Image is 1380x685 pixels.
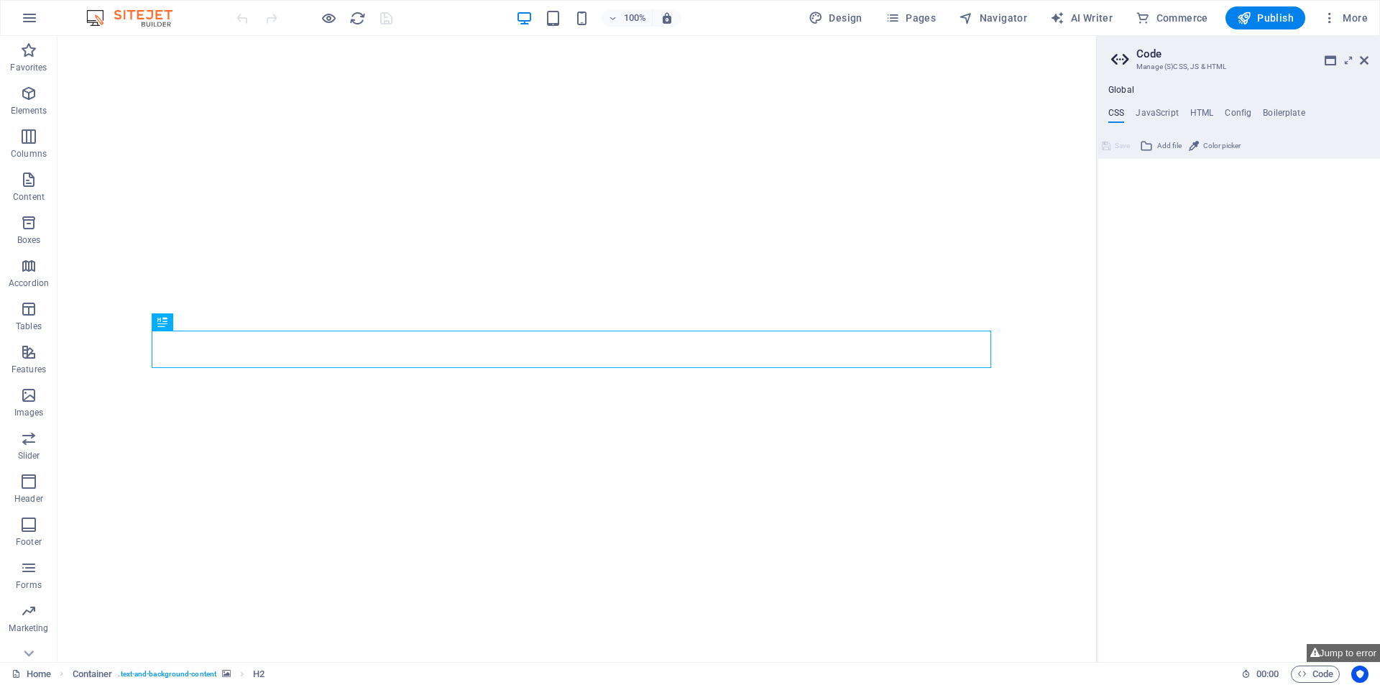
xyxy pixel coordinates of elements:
[349,9,366,27] button: reload
[803,6,868,29] button: Design
[1136,108,1178,124] h4: JavaScript
[1225,108,1251,124] h4: Config
[349,10,366,27] i: Reload page
[17,234,41,246] p: Boxes
[1050,11,1113,25] span: AI Writer
[73,666,265,683] nav: breadcrumb
[1157,137,1182,155] span: Add file
[602,9,653,27] button: 100%
[320,9,337,27] button: Click here to leave preview mode and continue editing
[1256,666,1279,683] span: 00 00
[9,277,49,289] p: Accordion
[1108,108,1124,124] h4: CSS
[11,105,47,116] p: Elements
[959,11,1027,25] span: Navigator
[1130,6,1214,29] button: Commerce
[16,579,42,591] p: Forms
[14,493,43,505] p: Header
[885,11,936,25] span: Pages
[1351,666,1368,683] button: Usercentrics
[1291,666,1340,683] button: Code
[1136,11,1208,25] span: Commerce
[1136,60,1340,73] h3: Manage (S)CSS, JS & HTML
[83,9,190,27] img: Editor Logo
[661,12,673,24] i: On resize automatically adjust zoom level to fit chosen device.
[1263,108,1305,124] h4: Boilerplate
[253,666,264,683] span: Click to select. Double-click to edit
[809,11,862,25] span: Design
[16,321,42,332] p: Tables
[1203,137,1241,155] span: Color picker
[1307,644,1380,662] button: Jump to error
[1187,137,1243,155] button: Color picker
[1225,6,1305,29] button: Publish
[1322,11,1368,25] span: More
[1266,668,1269,679] span: :
[1190,108,1214,124] h4: HTML
[13,191,45,203] p: Content
[11,364,46,375] p: Features
[880,6,942,29] button: Pages
[953,6,1033,29] button: Navigator
[1138,137,1184,155] button: Add file
[222,670,231,678] i: This element contains a background
[14,407,44,418] p: Images
[73,666,113,683] span: Click to select. Double-click to edit
[1317,6,1374,29] button: More
[623,9,646,27] h6: 100%
[803,6,868,29] div: Design (Ctrl+Alt+Y)
[11,666,51,683] a: Click to cancel selection. Double-click to open Pages
[9,622,48,634] p: Marketing
[18,450,40,461] p: Slider
[1241,666,1279,683] h6: Session time
[1136,47,1368,60] h2: Code
[1297,666,1333,683] span: Code
[16,536,42,548] p: Footer
[10,62,47,73] p: Favorites
[118,666,216,683] span: . text-and-background-content
[1044,6,1118,29] button: AI Writer
[1108,85,1134,96] h4: Global
[1237,11,1294,25] span: Publish
[11,148,47,160] p: Columns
